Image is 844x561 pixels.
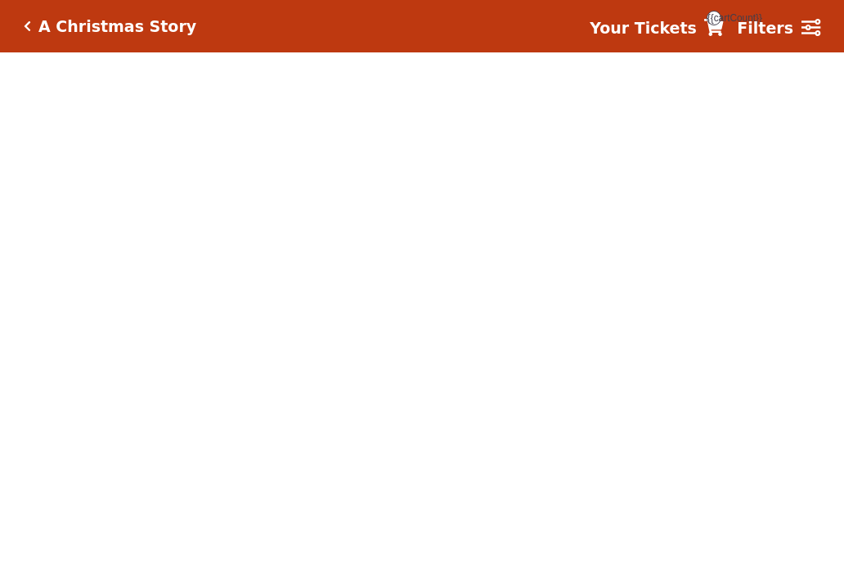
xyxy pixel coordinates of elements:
a: Your Tickets {{cartCount}} [590,16,724,40]
strong: Filters [737,19,793,37]
a: Click here to go back to filters [24,20,31,32]
span: {{cartCount}} [707,11,721,25]
a: Filters [737,16,820,40]
strong: Your Tickets [590,19,697,37]
h5: A Christmas Story [38,17,196,36]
